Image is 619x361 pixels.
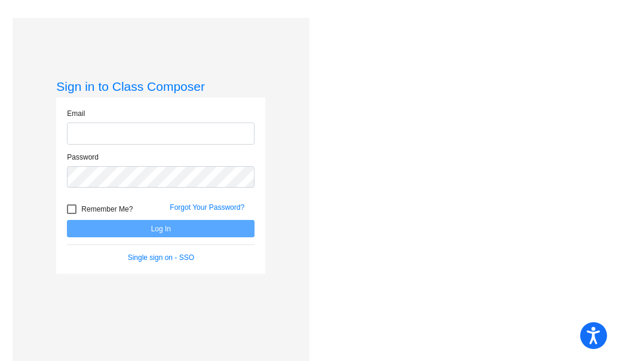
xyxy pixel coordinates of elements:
label: Email [67,108,85,119]
span: Remember Me? [81,202,133,216]
label: Password [67,152,99,163]
a: Single sign on - SSO [128,253,194,262]
button: Log In [67,220,255,237]
a: Forgot Your Password? [170,203,244,212]
h3: Sign in to Class Composer [56,79,265,94]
